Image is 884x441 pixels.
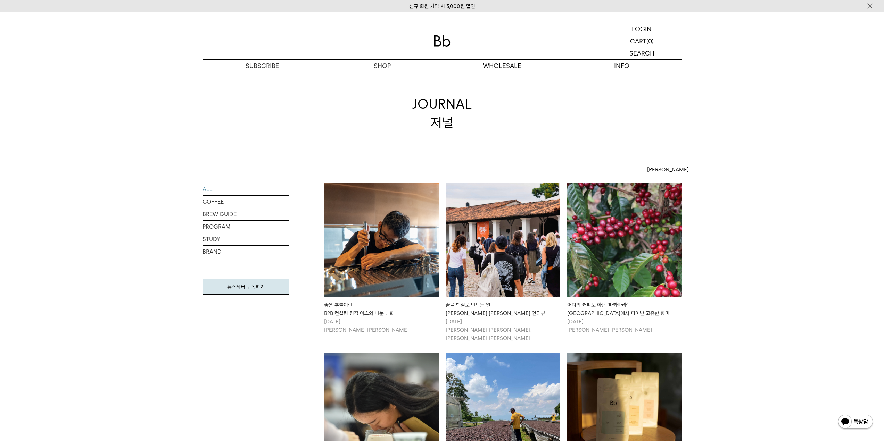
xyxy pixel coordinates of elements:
div: JOURNAL 저널 [412,95,472,132]
img: 어디의 커피도 아닌 '파카마라'엘살바도르에서 피어난 고유한 향미 [567,183,682,297]
a: 어디의 커피도 아닌 '파카마라'엘살바도르에서 피어난 고유한 향미 어디의 커피도 아닌 '파카마라'[GEOGRAPHIC_DATA]에서 피어난 고유한 향미 [DATE][PERSON... [567,183,682,334]
div: 꿈을 현실로 만드는 일 [PERSON_NAME] [PERSON_NAME] 인터뷰 [446,301,560,317]
p: LOGIN [632,23,652,35]
a: 신규 회원 가입 시 3,000원 할인 [409,3,475,9]
p: (0) [646,35,654,47]
a: SUBSCRIBE [203,60,322,72]
img: 좋은 추출이란B2B 컨설팅 팀장 어스와 나눈 대화 [324,183,439,297]
a: BRAND [203,246,289,258]
a: STUDY [203,233,289,245]
p: WHOLESALE [442,60,562,72]
div: 좋은 추출이란 B2B 컨설팅 팀장 어스와 나눈 대화 [324,301,439,317]
a: 꿈을 현실로 만드는 일빈보야지 탁승희 대표 인터뷰 꿈을 현실로 만드는 일[PERSON_NAME] [PERSON_NAME] 인터뷰 [DATE][PERSON_NAME] [PERS... [446,183,560,342]
span: [PERSON_NAME] [647,166,689,174]
a: LOGIN [602,23,682,35]
p: INFO [562,60,682,72]
img: 카카오톡 채널 1:1 채팅 버튼 [837,414,874,431]
a: BREW GUIDE [203,208,289,220]
p: [DATE] [PERSON_NAME] [PERSON_NAME] [324,317,439,334]
a: COFFEE [203,196,289,208]
a: ALL [203,183,289,195]
p: SEARCH [629,47,654,59]
img: 꿈을 현실로 만드는 일빈보야지 탁승희 대표 인터뷰 [446,183,560,297]
p: CART [630,35,646,47]
div: 어디의 커피도 아닌 '파카마라' [GEOGRAPHIC_DATA]에서 피어난 고유한 향미 [567,301,682,317]
a: CART (0) [602,35,682,47]
p: [DATE] [PERSON_NAME] [PERSON_NAME] [567,317,682,334]
a: 뉴스레터 구독하기 [203,279,289,295]
a: 좋은 추출이란B2B 컨설팅 팀장 어스와 나눈 대화 좋은 추출이란B2B 컨설팅 팀장 어스와 나눈 대화 [DATE][PERSON_NAME] [PERSON_NAME] [324,183,439,334]
a: PROGRAM [203,221,289,233]
p: [DATE] [PERSON_NAME] [PERSON_NAME], [PERSON_NAME] [PERSON_NAME] [446,317,560,342]
img: 로고 [434,35,451,47]
a: SHOP [322,60,442,72]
